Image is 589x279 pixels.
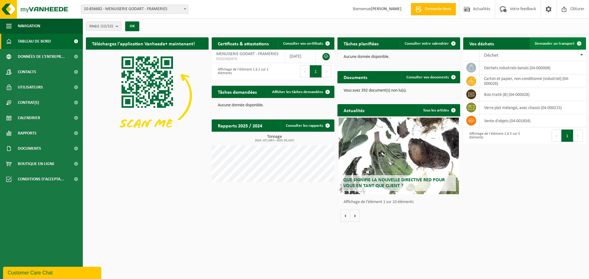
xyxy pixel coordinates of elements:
span: Tableau de bord [18,34,51,49]
h2: Vos déchets [463,37,500,49]
button: Next [573,130,583,142]
img: Download de VHEPlus App [86,50,209,141]
h2: Téléchargez l'application Vanheede+ maintenant! [86,37,201,49]
span: Consulter votre calendrier [405,42,449,46]
span: Consulter vos certificats [283,42,323,46]
span: RED25003870 [216,57,280,62]
span: Contacts [18,64,36,80]
td: carton et papier, non-conditionné (industriel) (04-000026) [479,74,586,88]
span: 2024: 137,100 t - 2025: 83,120 t [215,139,334,142]
button: 1 [310,65,322,77]
button: Previous [300,65,310,77]
a: Demander un transport [530,37,585,50]
span: Consulter vos documents [406,75,449,79]
h2: Certificats & attestations [212,37,275,49]
h3: Tonnage [215,135,334,142]
h2: Tâches planifiées [337,37,385,49]
count: (12/12) [101,24,113,28]
p: Aucune donnée disponible. [344,55,454,59]
a: Que signifie la nouvelle directive RED pour vous en tant que client ? [339,118,459,194]
iframe: chat widget [3,266,102,279]
div: Affichage de l'élément 1 à 5 sur 5 éléments [466,129,522,142]
h2: Rapports 2025 / 2024 [212,119,268,131]
td: bois traité (B) (04-000028) [479,88,586,101]
span: Déchet [484,53,498,58]
button: Volgende [350,209,360,222]
span: Données de l'entrepr... [18,49,65,64]
span: Navigation [18,18,40,34]
span: Documents [18,141,41,156]
button: OK [125,21,139,31]
span: Boutique en ligne [18,156,55,172]
a: Demande devis [411,3,456,15]
p: Affichage de l'élément 1 sur 10 éléments [344,200,457,204]
td: déchets industriels banals (04-000008) [479,61,586,74]
h2: Documents [337,71,373,83]
td: verre plat mélangé, avec chassis (04-000215) [479,101,586,114]
span: Calendrier [18,110,40,126]
p: Vous avez 392 document(s) non lu(s). [344,89,454,93]
a: Afficher les tâches demandées [267,86,334,98]
span: Afficher les tâches demandées [272,90,323,94]
td: vente d'objets (04-001834) [479,114,586,127]
div: Affichage de l'élément 1 à 1 sur 1 éléments [215,65,270,78]
span: 10-856682 - MENUISERIE GODART - FRAMERIES [81,5,188,13]
span: Demande devis [423,6,453,12]
h2: Actualités [337,104,371,116]
a: Tous les articles [418,104,460,116]
button: 1 [561,130,573,142]
span: Site(s) [89,22,113,31]
button: Previous [552,130,561,142]
span: Contrat(s) [18,95,39,110]
a: Consulter vos documents [402,71,460,83]
button: Vorige [341,209,350,222]
h2: Tâches demandées [212,86,263,98]
span: MENUISERIE GODART - FRAMERIES [216,52,278,56]
strong: [PERSON_NAME] [371,7,402,11]
span: Demander un transport [535,42,575,46]
p: Aucune donnée disponible. [218,103,328,107]
a: Consulter les rapports [281,119,334,132]
button: Site(s)(12/12) [86,21,121,31]
span: Conditions d'accepta... [18,172,64,187]
span: Rapports [18,126,37,141]
td: [DATE] [285,50,316,63]
span: 10-856682 - MENUISERIE GODART - FRAMERIES [81,5,188,14]
span: Que signifie la nouvelle directive RED pour vous en tant que client ? [343,178,445,188]
a: Consulter vos certificats [278,37,334,50]
span: Utilisateurs [18,80,43,95]
button: Next [322,65,331,77]
a: Consulter votre calendrier [400,37,460,50]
